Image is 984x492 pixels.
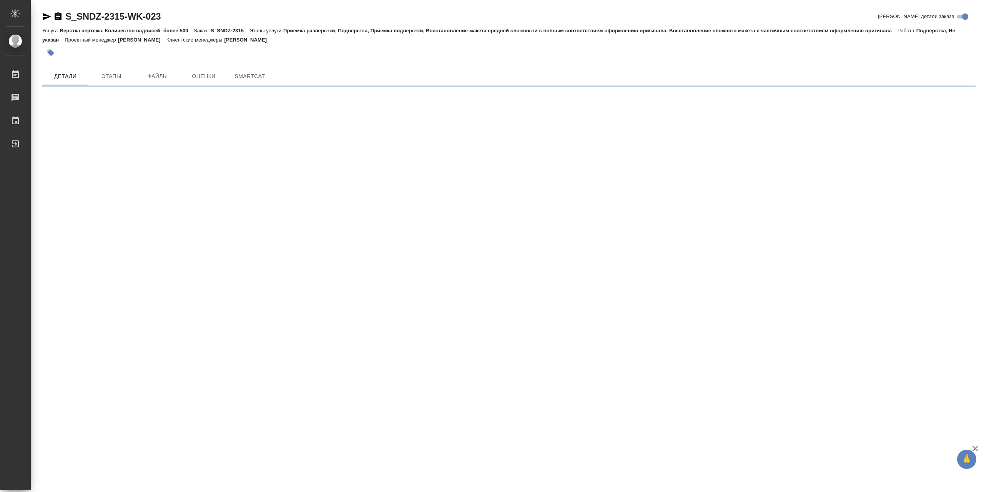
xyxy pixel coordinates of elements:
[47,72,84,81] span: Детали
[166,37,224,43] p: Клиентские менеджеры
[60,28,194,33] p: Верстка чертежа. Количество надписей: более 500
[42,12,52,21] button: Скопировать ссылку для ЯМессенджера
[53,12,63,21] button: Скопировать ссылку
[42,28,60,33] p: Услуга
[878,13,954,20] span: [PERSON_NAME] детали заказа
[42,44,59,61] button: Добавить тэг
[65,11,161,22] a: S_SNDZ-2315-WK-023
[898,28,916,33] p: Работа
[211,28,249,33] p: S_SNDZ-2315
[185,72,222,81] span: Оценки
[139,72,176,81] span: Файлы
[283,28,898,33] p: Приемка разверстки, Подверстка, Приемка подверстки, Восстановление макета средней сложности с пол...
[224,37,273,43] p: [PERSON_NAME]
[249,28,283,33] p: Этапы услуги
[93,72,130,81] span: Этапы
[194,28,211,33] p: Заказ:
[118,37,166,43] p: [PERSON_NAME]
[957,450,976,469] button: 🙏
[960,451,973,467] span: 🙏
[65,37,118,43] p: Проектный менеджер
[231,72,268,81] span: SmartCat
